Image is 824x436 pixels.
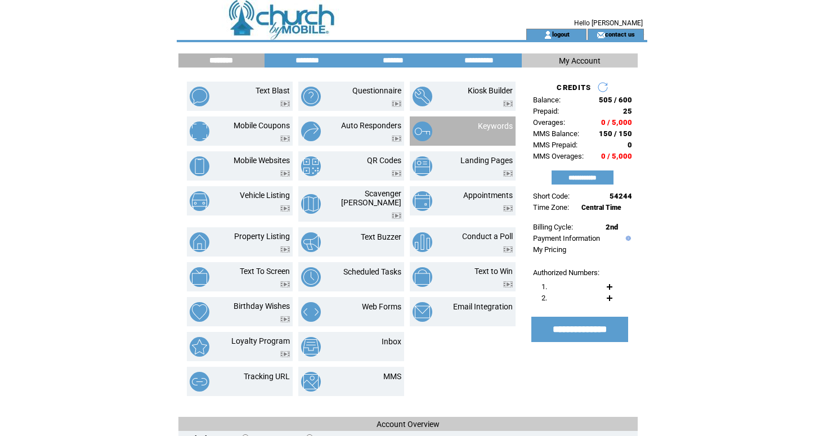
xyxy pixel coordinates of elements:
a: contact us [605,30,635,38]
img: help.gif [623,236,631,241]
img: vehicle-listing.png [190,191,209,211]
a: Text to Win [474,267,513,276]
a: Scheduled Tasks [343,267,401,276]
img: contact_us_icon.gif [597,30,605,39]
span: Time Zone: [533,203,569,212]
img: text-buzzer.png [301,232,321,252]
img: questionnaire.png [301,87,321,106]
a: Questionnaire [352,86,401,95]
span: 0 / 5,000 [601,118,632,127]
img: scavenger-hunt.png [301,194,321,214]
span: Short Code: [533,192,570,200]
img: property-listing.png [190,232,209,252]
img: video.png [392,136,401,142]
a: Landing Pages [460,156,513,165]
span: Billing Cycle: [533,223,573,231]
img: video.png [503,246,513,253]
img: video.png [280,246,290,253]
img: mobile-coupons.png [190,122,209,141]
a: Mobile Coupons [234,121,290,130]
img: auto-responders.png [301,122,321,141]
img: conduct-a-poll.png [413,232,432,252]
a: Kiosk Builder [468,86,513,95]
img: qr-codes.png [301,156,321,176]
a: Tracking URL [244,372,290,381]
img: web-forms.png [301,302,321,322]
span: 1. [541,282,547,291]
a: Auto Responders [341,121,401,130]
span: 54244 [610,192,632,200]
img: kiosk-builder.png [413,87,432,106]
span: Authorized Numbers: [533,268,599,277]
span: Balance: [533,96,561,104]
img: inbox.png [301,337,321,357]
img: video.png [503,281,513,287]
span: My Account [559,56,601,65]
img: video.png [503,205,513,212]
img: video.png [280,281,290,287]
span: 25 [623,107,632,115]
img: video.png [503,101,513,107]
img: video.png [280,316,290,322]
span: 505 / 600 [599,96,632,104]
span: MMS Balance: [533,129,579,138]
a: Scavenger [PERSON_NAME] [341,189,401,207]
img: email-integration.png [413,302,432,322]
span: 0 [628,141,632,149]
span: Account Overview [377,420,440,429]
img: birthday-wishes.png [190,302,209,322]
img: video.png [392,101,401,107]
img: text-to-screen.png [190,267,209,287]
a: Vehicle Listing [240,191,290,200]
a: logout [552,30,570,38]
img: landing-pages.png [413,156,432,176]
span: 2nd [606,223,618,231]
img: text-blast.png [190,87,209,106]
a: My Pricing [533,245,566,254]
a: Text Blast [256,86,290,95]
img: video.png [280,351,290,357]
img: account_icon.gif [544,30,552,39]
img: video.png [392,170,401,177]
span: 2. [541,294,547,302]
span: 150 / 150 [599,129,632,138]
span: Hello [PERSON_NAME] [574,19,643,27]
a: MMS [383,372,401,381]
a: Keywords [478,122,513,131]
img: video.png [280,170,290,177]
span: MMS Overages: [533,152,584,160]
img: video.png [280,136,290,142]
a: Birthday Wishes [234,302,290,311]
span: Prepaid: [533,107,559,115]
span: Overages: [533,118,565,127]
a: Email Integration [453,302,513,311]
img: scheduled-tasks.png [301,267,321,287]
a: Conduct a Poll [462,232,513,241]
a: Loyalty Program [231,336,290,345]
a: Text To Screen [240,267,290,276]
img: keywords.png [413,122,432,141]
span: Central Time [581,204,621,212]
img: video.png [280,101,290,107]
a: Web Forms [362,302,401,311]
img: mms.png [301,372,321,392]
a: Mobile Websites [234,156,290,165]
a: QR Codes [367,156,401,165]
img: text-to-win.png [413,267,432,287]
a: Text Buzzer [361,232,401,241]
img: tracking-url.png [190,372,209,392]
span: CREDITS [557,83,591,92]
a: Payment Information [533,234,600,242]
img: loyalty-program.png [190,337,209,357]
img: video.png [392,213,401,219]
img: mobile-websites.png [190,156,209,176]
a: Appointments [463,191,513,200]
span: MMS Prepaid: [533,141,577,149]
a: Inbox [382,337,401,346]
img: video.png [280,205,290,212]
img: video.png [503,170,513,177]
a: Property Listing [234,232,290,241]
span: 0 / 5,000 [601,152,632,160]
img: appointments.png [413,191,432,211]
